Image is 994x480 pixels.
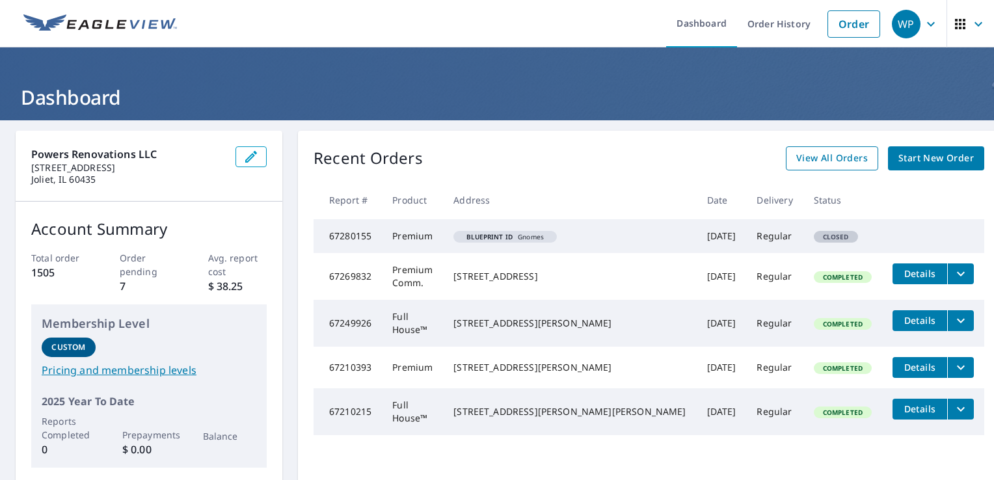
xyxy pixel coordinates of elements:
[697,388,747,435] td: [DATE]
[893,357,947,378] button: detailsBtn-67210393
[382,219,443,253] td: Premium
[746,388,803,435] td: Regular
[453,405,686,418] div: [STREET_ADDRESS][PERSON_NAME][PERSON_NAME]
[947,399,974,420] button: filesDropdownBtn-67210215
[122,442,176,457] p: $ 0.00
[16,84,978,111] h1: Dashboard
[947,357,974,378] button: filesDropdownBtn-67210393
[453,361,686,374] div: [STREET_ADDRESS][PERSON_NAME]
[459,233,552,240] span: Gnomes
[382,347,443,388] td: Premium
[314,253,382,300] td: 67269832
[120,278,179,294] p: 7
[31,217,267,241] p: Account Summary
[796,150,868,167] span: View All Orders
[453,270,686,283] div: [STREET_ADDRESS]
[900,361,939,373] span: Details
[697,219,747,253] td: [DATE]
[893,310,947,331] button: detailsBtn-67249926
[900,314,939,327] span: Details
[898,150,974,167] span: Start New Order
[697,253,747,300] td: [DATE]
[888,146,984,170] a: Start New Order
[746,253,803,300] td: Regular
[122,428,176,442] p: Prepayments
[208,251,267,278] p: Avg. report cost
[893,263,947,284] button: detailsBtn-67269832
[314,146,423,170] p: Recent Orders
[453,317,686,330] div: [STREET_ADDRESS][PERSON_NAME]
[42,315,256,332] p: Membership Level
[314,347,382,388] td: 67210393
[900,267,939,280] span: Details
[314,219,382,253] td: 67280155
[314,300,382,347] td: 67249926
[382,388,443,435] td: Full House™
[314,181,382,219] th: Report #
[697,181,747,219] th: Date
[697,300,747,347] td: [DATE]
[51,341,85,353] p: Custom
[31,162,225,174] p: [STREET_ADDRESS]
[827,10,880,38] a: Order
[746,347,803,388] td: Regular
[697,347,747,388] td: [DATE]
[31,265,90,280] p: 1505
[803,181,882,219] th: Status
[382,181,443,219] th: Product
[120,251,179,278] p: Order pending
[947,263,974,284] button: filesDropdownBtn-67269832
[208,278,267,294] p: $ 38.25
[42,362,256,378] a: Pricing and membership levels
[42,442,96,457] p: 0
[203,429,257,443] p: Balance
[31,251,90,265] p: Total order
[31,146,225,162] p: Powers Renovations LLC
[31,174,225,185] p: Joliet, IL 60435
[382,253,443,300] td: Premium Comm.
[900,403,939,415] span: Details
[314,388,382,435] td: 67210215
[815,408,870,417] span: Completed
[893,399,947,420] button: detailsBtn-67210215
[746,219,803,253] td: Regular
[746,300,803,347] td: Regular
[815,319,870,328] span: Completed
[746,181,803,219] th: Delivery
[815,232,857,241] span: Closed
[466,233,513,240] em: Blueprint ID
[815,364,870,373] span: Completed
[947,310,974,331] button: filesDropdownBtn-67249926
[892,10,920,38] div: WP
[382,300,443,347] td: Full House™
[786,146,878,170] a: View All Orders
[23,14,177,34] img: EV Logo
[443,181,696,219] th: Address
[42,393,256,409] p: 2025 Year To Date
[42,414,96,442] p: Reports Completed
[815,273,870,282] span: Completed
